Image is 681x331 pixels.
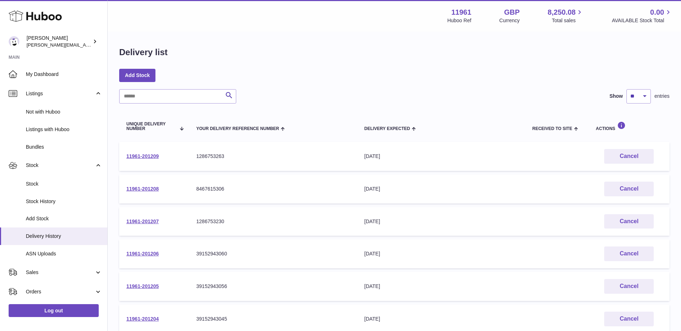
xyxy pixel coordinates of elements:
span: Your Delivery Reference Number [196,126,279,131]
span: ASN Uploads [26,250,102,257]
span: Stock History [26,198,102,205]
span: Listings [26,90,94,97]
a: Add Stock [119,69,155,82]
span: Orders [26,288,94,295]
button: Cancel [604,149,654,164]
a: 11961-201208 [126,186,159,192]
span: My Dashboard [26,71,102,78]
strong: 11961 [451,8,471,17]
div: [PERSON_NAME] [27,35,91,48]
span: 0.00 [650,8,664,17]
span: Bundles [26,144,102,150]
span: Stock [26,181,102,187]
label: Show [610,93,623,100]
span: Stock [26,162,94,169]
span: Add Stock [26,215,102,222]
img: raghav@transformative.in [9,36,19,47]
span: [PERSON_NAME][EMAIL_ADDRESS][DOMAIN_NAME] [27,42,144,48]
button: Cancel [604,312,654,326]
button: Cancel [604,279,654,294]
h1: Delivery list [119,47,168,58]
div: 1286753263 [196,153,350,160]
div: 39152943060 [196,250,350,257]
a: 11961-201209 [126,153,159,159]
div: [DATE] [364,283,518,290]
span: Received to Site [532,126,572,131]
div: [DATE] [364,316,518,322]
button: Cancel [604,214,654,229]
button: Cancel [604,246,654,261]
span: AVAILABLE Stock Total [612,17,672,24]
span: Unique Delivery Number [126,122,176,131]
a: 8,250.08 Total sales [548,8,584,24]
div: [DATE] [364,153,518,160]
div: 39152943045 [196,316,350,322]
span: Listings with Huboo [26,126,102,133]
div: 1286753230 [196,218,350,225]
a: 0.00 AVAILABLE Stock Total [612,8,672,24]
span: Sales [26,269,94,276]
a: 11961-201205 [126,283,159,289]
div: 8467615306 [196,186,350,192]
span: 8,250.08 [548,8,576,17]
div: Huboo Ref [447,17,471,24]
div: Currency [499,17,520,24]
a: 11961-201204 [126,316,159,322]
div: 39152943056 [196,283,350,290]
span: Delivery Expected [364,126,410,131]
a: 11961-201207 [126,219,159,224]
span: Total sales [552,17,584,24]
strong: GBP [504,8,519,17]
span: Not with Huboo [26,109,102,115]
div: [DATE] [364,250,518,257]
div: [DATE] [364,218,518,225]
div: Actions [596,121,662,131]
button: Cancel [604,182,654,196]
span: Delivery History [26,233,102,240]
a: 11961-201206 [126,251,159,256]
span: entries [654,93,670,100]
div: [DATE] [364,186,518,192]
a: Log out [9,304,99,317]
